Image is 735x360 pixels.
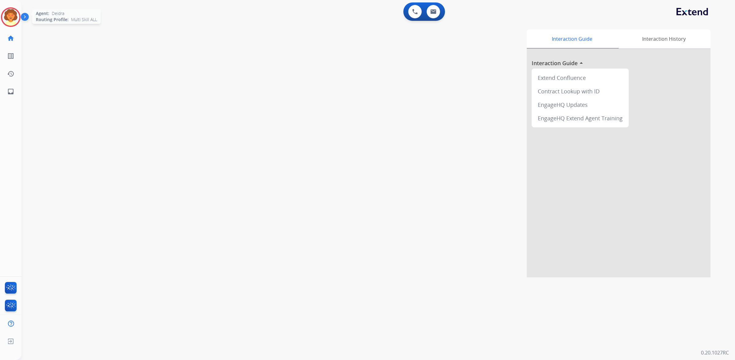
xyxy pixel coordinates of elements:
div: Extend Confluence [534,71,626,84]
span: Routing Profile: [36,17,69,23]
div: Interaction Guide [527,29,617,48]
div: Interaction History [617,29,710,48]
div: EngageHQ Updates [534,98,626,111]
mat-icon: list_alt [7,52,14,60]
mat-icon: inbox [7,88,14,95]
div: Contract Lookup with ID [534,84,626,98]
span: Multi Skill ALL [71,17,97,23]
img: avatar [2,9,19,26]
span: Agent: [36,10,49,17]
mat-icon: home [7,35,14,42]
mat-icon: history [7,70,14,77]
div: EngageHQ Extend Agent Training [534,111,626,125]
span: Deidra [52,10,64,17]
p: 0.20.1027RC [701,349,729,356]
